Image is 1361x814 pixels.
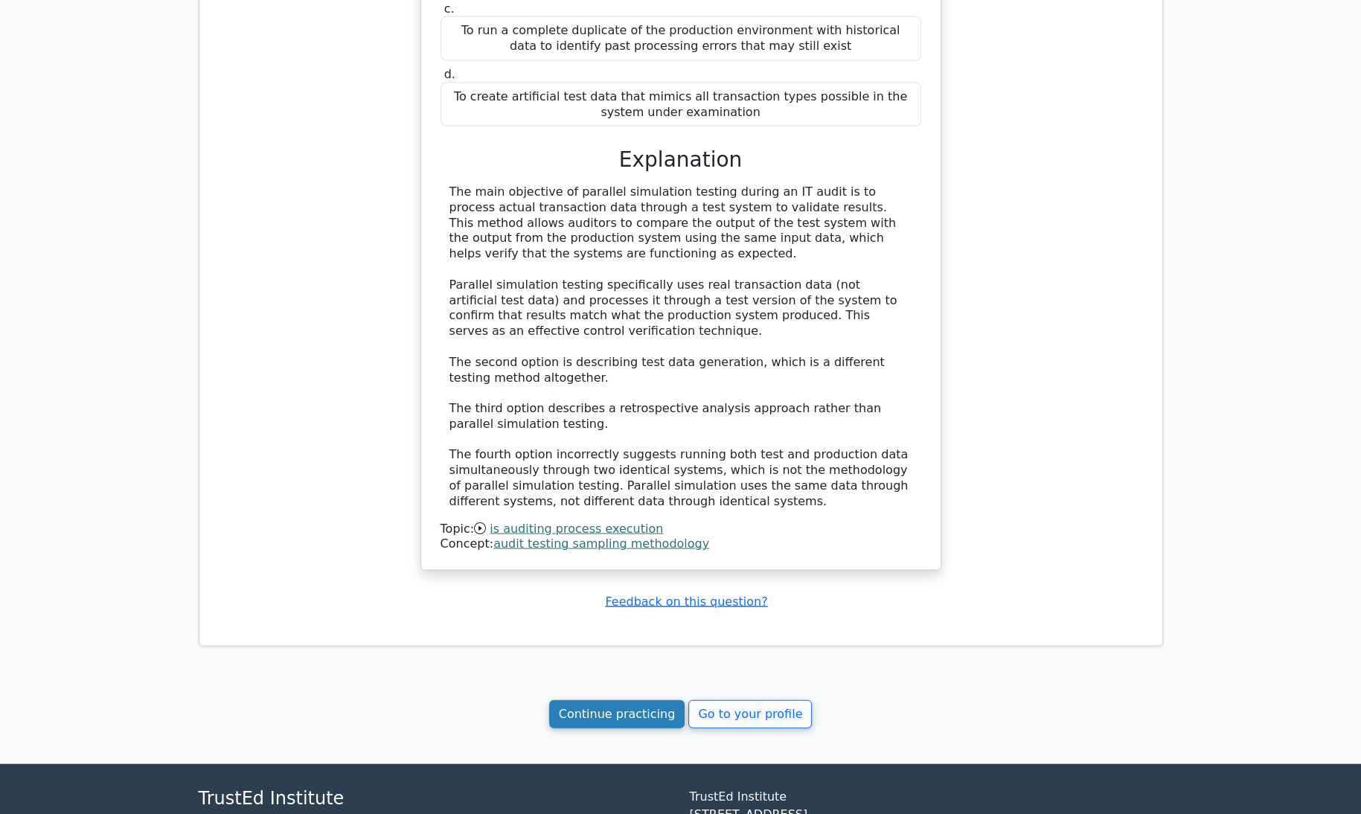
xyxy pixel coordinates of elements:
span: c. [444,1,455,16]
span: d. [444,67,455,81]
div: To create artificial test data that mimics all transaction types possible in the system under exa... [441,83,921,127]
div: The main objective of parallel simulation testing during an IT audit is to process actual transac... [449,185,912,510]
a: is auditing process execution [490,522,663,536]
h3: Explanation [449,147,912,173]
a: Continue practicing [549,700,685,728]
div: Concept: [441,536,921,552]
a: Go to your profile [688,700,812,728]
h4: TrustEd Institute [199,788,672,810]
a: audit testing sampling methodology [493,536,709,551]
div: To run a complete duplicate of the production environment with historical data to identify past p... [441,16,921,61]
a: Feedback on this question? [605,595,767,609]
div: Topic: [441,522,921,537]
